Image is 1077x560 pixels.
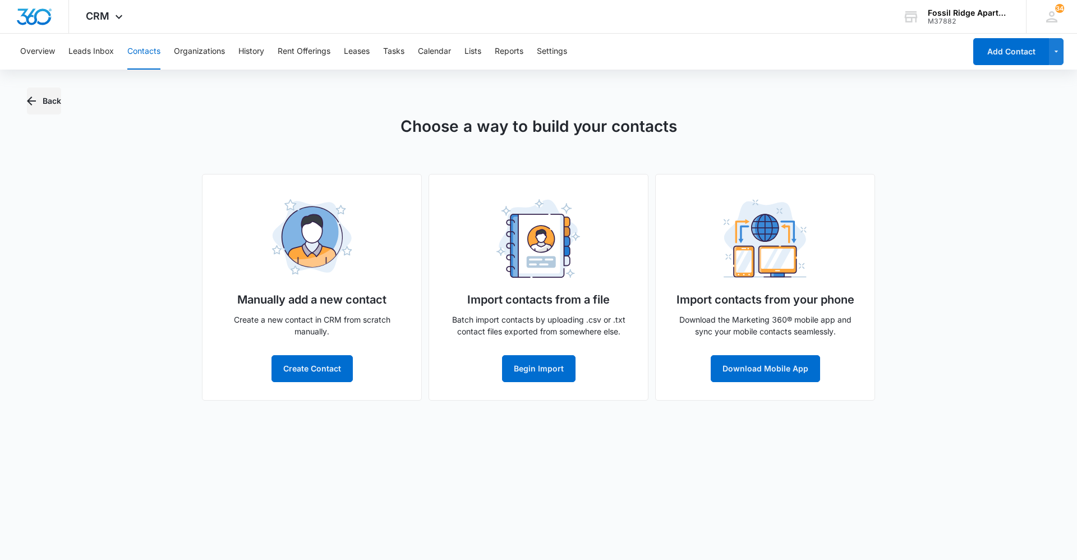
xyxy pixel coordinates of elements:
button: Leases [344,34,370,70]
button: Tasks [383,34,404,70]
span: 34 [1055,4,1064,13]
h5: Import contacts from your phone [676,291,854,308]
div: account name [928,8,1010,17]
button: Reports [495,34,523,70]
button: Create Contact [271,355,353,382]
button: Back [27,88,61,114]
h5: Manually add a new contact [237,291,386,308]
div: notifications count [1055,4,1064,13]
p: Create a new contact in CRM from scratch manually. [220,314,403,337]
button: Calendar [418,34,451,70]
div: account id [928,17,1010,25]
p: Download the Marketing 360® mobile app and sync your mobile contacts seamlessly. [674,314,857,337]
span: CRM [86,10,109,22]
button: Overview [20,34,55,70]
button: Settings [537,34,567,70]
button: Rent Offerings [278,34,330,70]
button: Organizations [174,34,225,70]
button: Download Mobile App [711,355,820,382]
button: History [238,34,264,70]
h5: Import contacts from a file [467,291,610,308]
button: Add Contact [973,38,1049,65]
button: Lists [464,34,481,70]
button: Contacts [127,34,160,70]
button: Begin Import [502,355,576,382]
p: Batch import contacts by uploading .csv or .txt contact files exported from somewhere else. [447,314,630,337]
h1: Choose a way to build your contacts [401,114,677,138]
button: Leads Inbox [68,34,114,70]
